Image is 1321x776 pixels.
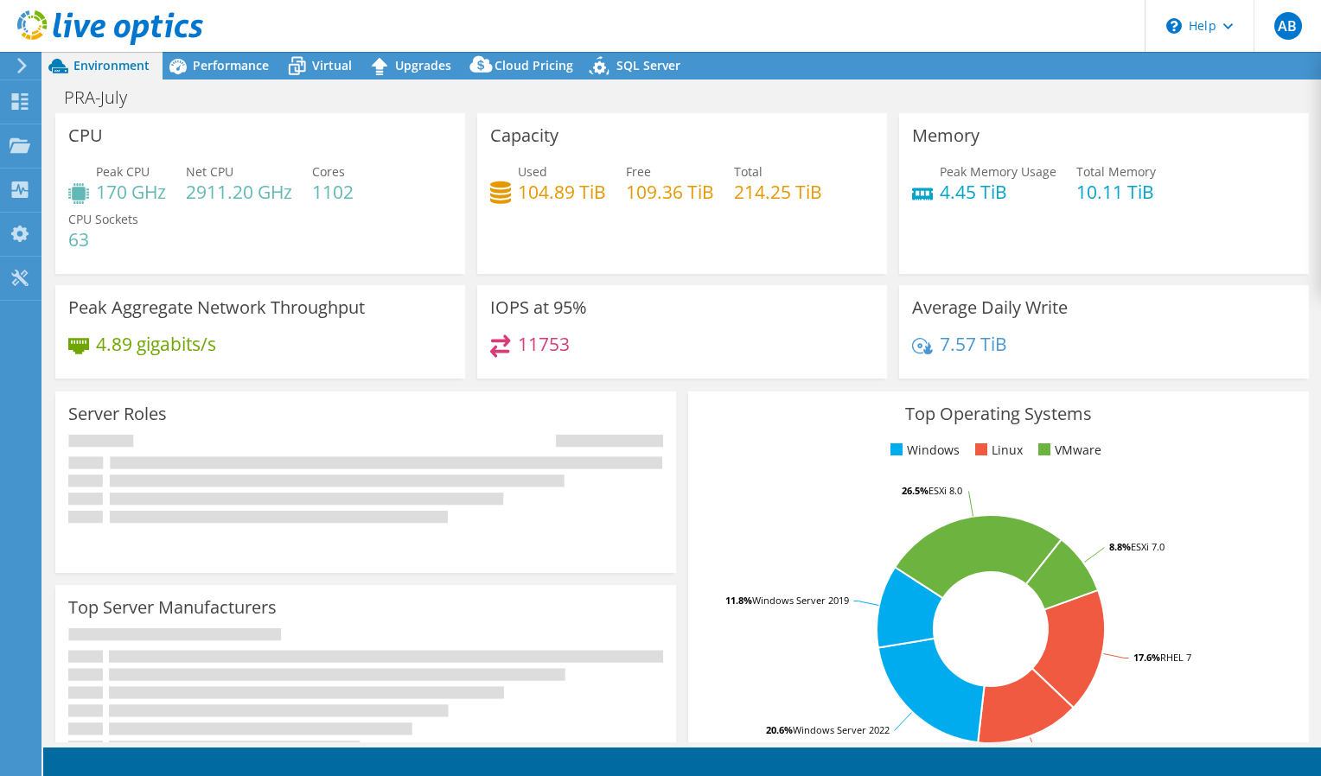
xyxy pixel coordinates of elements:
[490,298,587,317] h3: IOPS at 95%
[1166,18,1182,34] svg: \n
[940,163,1056,180] span: Peak Memory Usage
[495,57,573,73] span: Cloud Pricing
[793,723,890,736] tspan: Windows Server 2022
[1160,651,1191,664] tspan: RHEL 7
[518,163,547,180] span: Used
[626,163,651,180] span: Free
[1034,441,1101,460] li: VMware
[1076,182,1156,201] h4: 10.11 TiB
[734,182,822,201] h4: 214.25 TiB
[940,182,1056,201] h4: 4.45 TiB
[1076,163,1156,180] span: Total Memory
[940,334,1007,353] h4: 7.57 TiB
[68,404,167,423] h3: Server Roles
[395,57,451,73] span: Upgrades
[96,182,166,201] h4: 170 GHz
[912,298,1068,317] h3: Average Daily Write
[312,57,352,73] span: Virtual
[1109,540,1131,553] tspan: 8.8%
[752,594,849,607] tspan: Windows Server 2019
[971,441,1023,460] li: Linux
[193,57,269,73] span: Performance
[73,57,150,73] span: Environment
[186,182,292,201] h4: 2911.20 GHz
[68,230,138,249] h4: 63
[734,163,763,180] span: Total
[186,163,233,180] span: Net CPU
[725,594,752,607] tspan: 11.8%
[912,126,980,145] h3: Memory
[68,298,365,317] h3: Peak Aggregate Network Throughput
[96,163,150,180] span: Peak CPU
[929,484,962,497] tspan: ESXi 8.0
[616,57,680,73] span: SQL Server
[1131,540,1165,553] tspan: ESXi 7.0
[766,723,793,736] tspan: 20.6%
[312,182,354,201] h4: 1102
[518,182,606,201] h4: 104.89 TiB
[1133,651,1160,664] tspan: 17.6%
[518,334,570,353] h4: 11753
[886,441,960,460] li: Windows
[626,182,714,201] h4: 109.36 TiB
[68,598,277,617] h3: Top Server Manufacturers
[68,126,103,145] h3: CPU
[68,211,138,227] span: CPU Sockets
[96,334,216,353] h4: 4.89 gigabits/s
[490,126,558,145] h3: Capacity
[902,484,929,497] tspan: 26.5%
[1274,12,1302,40] span: AB
[56,88,154,107] h1: PRA-July
[701,404,1296,423] h3: Top Operating Systems
[312,163,345,180] span: Cores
